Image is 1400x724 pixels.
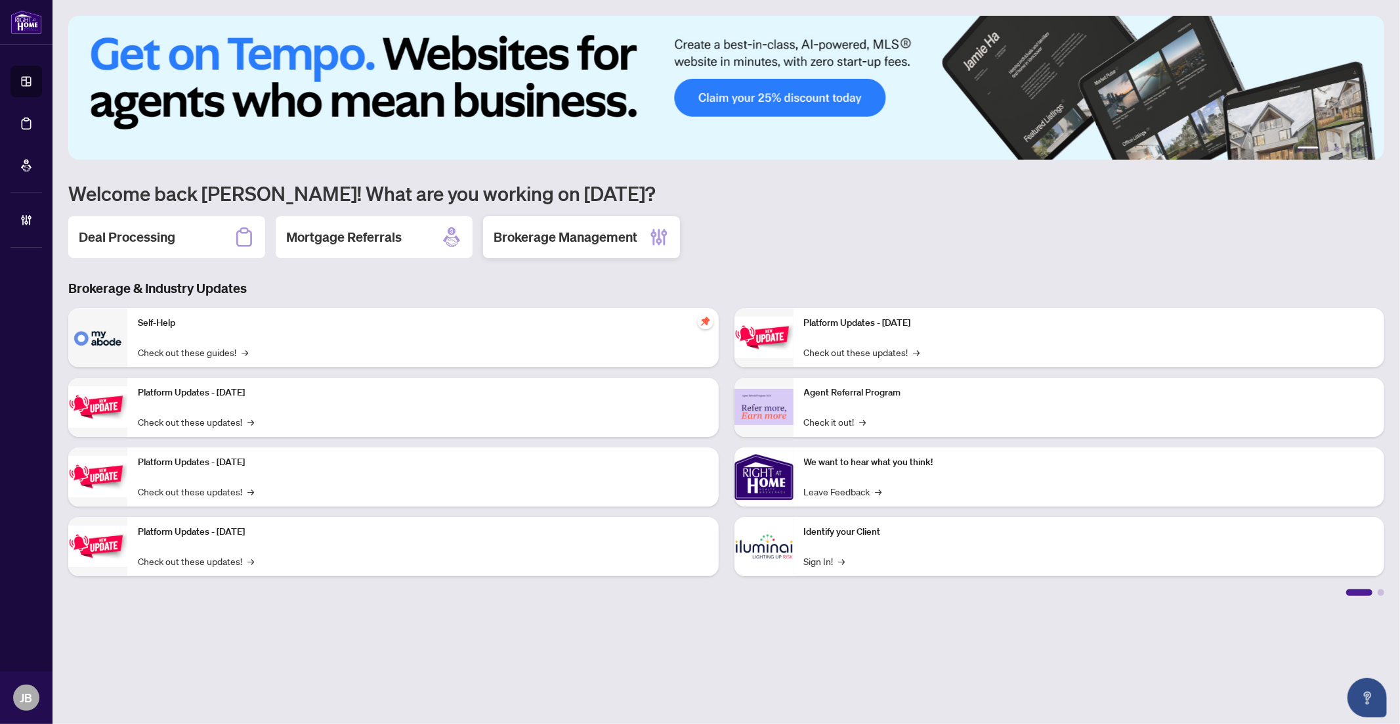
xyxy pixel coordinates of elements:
span: → [247,554,254,568]
a: Leave Feedback→ [804,484,882,499]
p: Identify your Client [804,525,1374,539]
p: We want to hear what you think! [804,455,1374,470]
h2: Deal Processing [79,228,175,246]
img: Platform Updates - July 21, 2025 [68,456,127,497]
p: Platform Updates - [DATE] [138,455,708,470]
p: Self-Help [138,316,708,330]
img: Platform Updates - September 16, 2025 [68,386,127,428]
span: → [876,484,882,499]
button: 4 [1345,147,1350,152]
a: Check out these updates!→ [138,484,254,499]
img: logo [11,10,42,34]
span: → [242,345,248,359]
button: Open asap [1347,678,1387,717]
img: Identify your Client [734,517,794,576]
p: Platform Updates - [DATE] [804,316,1374,330]
p: Agent Referral Program [804,386,1374,400]
a: Check out these updates!→ [138,415,254,429]
span: pushpin [698,313,713,329]
a: Sign In!→ [804,554,845,568]
img: Slide 0 [68,16,1384,160]
span: → [247,415,254,429]
span: → [839,554,845,568]
p: Platform Updates - [DATE] [138,525,708,539]
button: 5 [1355,147,1361,152]
button: 1 [1298,147,1319,152]
span: → [914,345,920,359]
a: Check out these updates!→ [804,345,920,359]
button: 2 [1324,147,1329,152]
span: → [860,415,866,429]
img: Self-Help [68,308,127,367]
a: Check out these guides!→ [138,345,248,359]
h2: Mortgage Referrals [286,228,402,246]
a: Check it out!→ [804,415,866,429]
span: → [247,484,254,499]
p: Platform Updates - [DATE] [138,386,708,400]
span: JB [20,689,33,707]
img: We want to hear what you think! [734,447,794,507]
h1: Welcome back [PERSON_NAME]! What are you working on [DATE]? [68,181,1384,206]
h3: Brokerage & Industry Updates [68,279,1384,298]
img: Agent Referral Program [734,389,794,425]
button: 3 [1334,147,1340,152]
button: 6 [1366,147,1371,152]
img: Platform Updates - June 23, 2025 [734,317,794,358]
a: Check out these updates!→ [138,554,254,568]
h2: Brokerage Management [494,228,637,246]
img: Platform Updates - July 8, 2025 [68,526,127,567]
